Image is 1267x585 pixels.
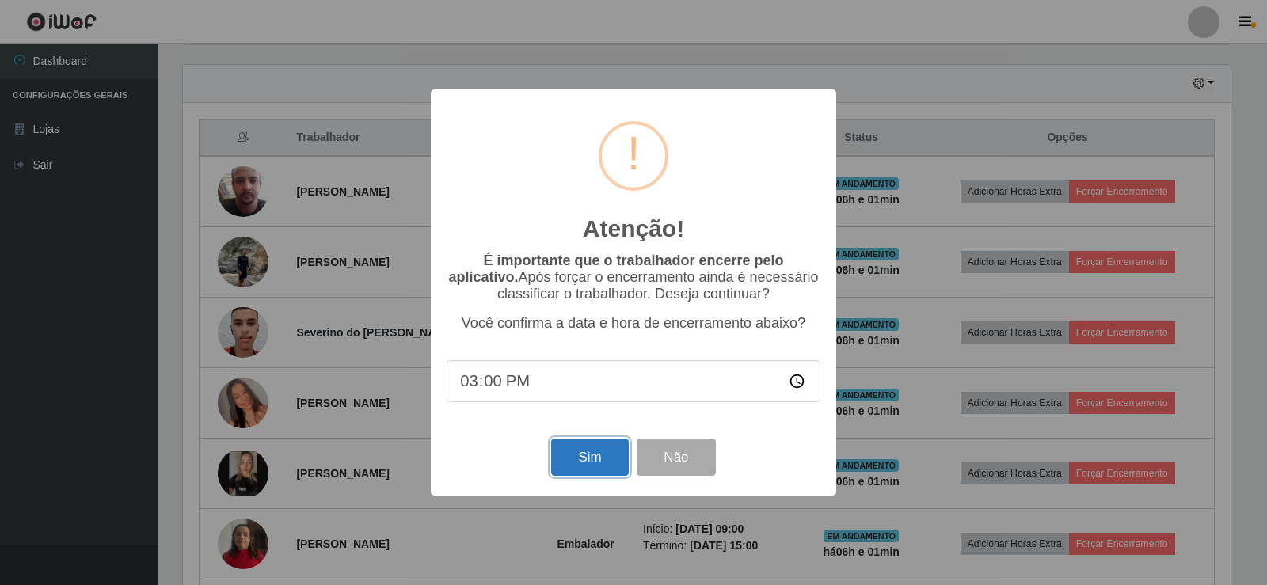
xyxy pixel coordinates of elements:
p: Após forçar o encerramento ainda é necessário classificar o trabalhador. Deseja continuar? [447,253,820,302]
b: É importante que o trabalhador encerre pelo aplicativo. [448,253,783,285]
h2: Atenção! [583,215,684,243]
p: Você confirma a data e hora de encerramento abaixo? [447,315,820,332]
button: Sim [551,439,628,476]
button: Não [637,439,715,476]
